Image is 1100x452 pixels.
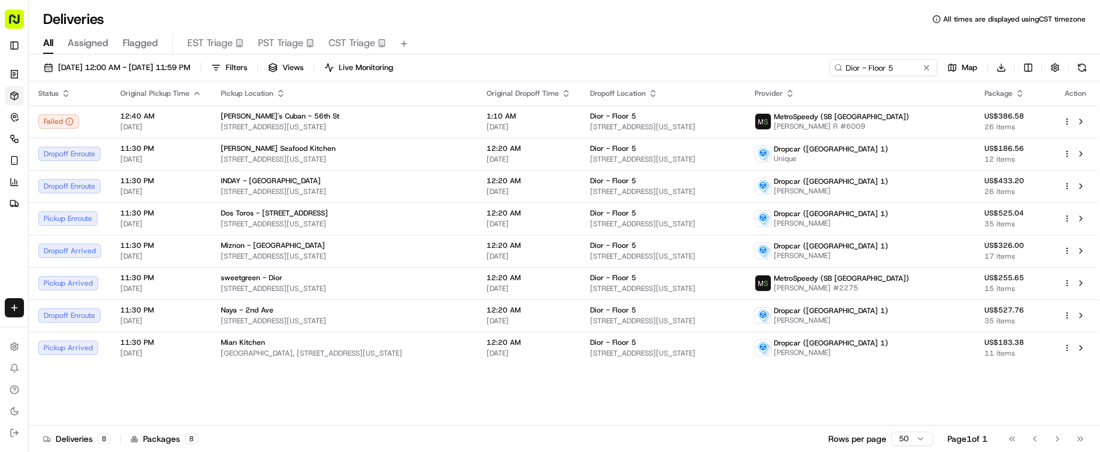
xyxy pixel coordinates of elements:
[12,175,22,184] div: 📗
[24,174,92,186] span: Knowledge Base
[774,274,909,283] span: MetroSpeedy (SB [GEOGRAPHIC_DATA])
[590,284,736,293] span: [STREET_ADDRESS][US_STATE]
[41,126,151,136] div: We're available if you need us!
[487,176,571,186] span: 12:20 AM
[206,59,253,76] button: Filters
[774,316,888,325] span: [PERSON_NAME]
[120,111,202,121] span: 12:40 AM
[984,111,1044,121] span: US$386.58
[123,36,158,50] span: Flagged
[755,275,771,291] img: metro_speed_logo.png
[120,176,202,186] span: 11:30 PM
[221,122,467,132] span: [STREET_ADDRESS][US_STATE]
[984,122,1044,132] span: 26 items
[590,208,636,218] span: Dior - Floor 5
[119,203,145,212] span: Pylon
[774,177,888,186] span: Dropcar ([GEOGRAPHIC_DATA] 1)
[221,316,467,326] span: [STREET_ADDRESS][US_STATE]
[755,89,783,98] span: Provider
[774,241,888,251] span: Dropcar ([GEOGRAPHIC_DATA] 1)
[1063,89,1088,98] div: Action
[590,154,736,164] span: [STREET_ADDRESS][US_STATE]
[221,144,336,153] span: [PERSON_NAME] Seafood Kitchen
[774,338,888,348] span: Dropcar ([GEOGRAPHIC_DATA] 1)
[590,305,636,315] span: Dior - Floor 5
[487,348,571,358] span: [DATE]
[487,144,571,153] span: 12:20 AM
[329,36,375,50] span: CST Triage
[38,114,79,129] button: Failed
[221,187,467,196] span: [STREET_ADDRESS][US_STATE]
[487,154,571,164] span: [DATE]
[101,175,111,184] div: 💻
[221,89,274,98] span: Pickup Location
[590,251,736,261] span: [STREET_ADDRESS][US_STATE]
[221,284,467,293] span: [STREET_ADDRESS][US_STATE]
[984,338,1044,347] span: US$183.38
[339,62,393,73] span: Live Monitoring
[487,241,571,250] span: 12:20 AM
[774,251,888,260] span: [PERSON_NAME]
[1074,59,1090,76] button: Refresh
[12,48,218,67] p: Welcome 👋
[487,187,571,196] span: [DATE]
[221,208,328,218] span: Dos Toros - [STREET_ADDRESS]
[774,186,888,196] span: [PERSON_NAME]
[96,169,197,190] a: 💻API Documentation
[774,144,888,154] span: Dropcar ([GEOGRAPHIC_DATA] 1)
[221,111,339,121] span: [PERSON_NAME]'s Cuban - 56th St
[43,36,53,50] span: All
[38,89,59,98] span: Status
[590,273,636,283] span: Dior - Floor 5
[774,306,888,316] span: Dropcar ([GEOGRAPHIC_DATA] 1)
[774,219,888,228] span: [PERSON_NAME]
[590,111,636,121] span: Dior - Floor 5
[984,251,1044,261] span: 17 items
[984,144,1044,153] span: US$186.56
[590,187,736,196] span: [STREET_ADDRESS][US_STATE]
[221,241,325,250] span: Miznon - [GEOGRAPHIC_DATA]
[221,305,274,315] span: Naya - 2nd Ave
[487,316,571,326] span: [DATE]
[487,122,571,132] span: [DATE]
[487,273,571,283] span: 12:20 AM
[120,154,202,164] span: [DATE]
[226,62,247,73] span: Filters
[487,305,571,315] span: 12:20 AM
[755,243,771,259] img: drop_car_logo.png
[263,59,309,76] button: Views
[487,338,571,347] span: 12:20 AM
[221,348,467,358] span: [GEOGRAPHIC_DATA], [STREET_ADDRESS][US_STATE]
[755,308,771,323] img: drop_car_logo.png
[120,251,202,261] span: [DATE]
[984,348,1044,358] span: 11 items
[221,273,282,283] span: sweetgreen - Dior
[590,316,736,326] span: [STREET_ADDRESS][US_STATE]
[84,202,145,212] a: Powered byPylon
[120,316,202,326] span: [DATE]
[120,348,202,358] span: [DATE]
[319,59,399,76] button: Live Monitoring
[487,284,571,293] span: [DATE]
[221,154,467,164] span: [STREET_ADDRESS][US_STATE]
[590,89,646,98] span: Dropoff Location
[203,118,218,132] button: Start new chat
[187,36,233,50] span: EST Triage
[774,112,909,122] span: MetroSpeedy (SB [GEOGRAPHIC_DATA])
[58,62,190,73] span: [DATE] 12:00 AM - [DATE] 11:59 PM
[984,208,1044,218] span: US$525.04
[984,305,1044,315] span: US$527.76
[590,348,736,358] span: [STREET_ADDRESS][US_STATE]
[68,36,108,50] span: Assigned
[120,219,202,229] span: [DATE]
[590,338,636,347] span: Dior - Floor 5
[221,219,467,229] span: [STREET_ADDRESS][US_STATE]
[828,433,886,445] p: Rows per page
[984,284,1044,293] span: 15 items
[221,338,265,347] span: Mian Kitchen
[120,122,202,132] span: [DATE]
[221,251,467,261] span: [STREET_ADDRESS][US_STATE]
[590,241,636,250] span: Dior - Floor 5
[755,146,771,162] img: drop_car_logo.png
[755,211,771,226] img: drop_car_logo.png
